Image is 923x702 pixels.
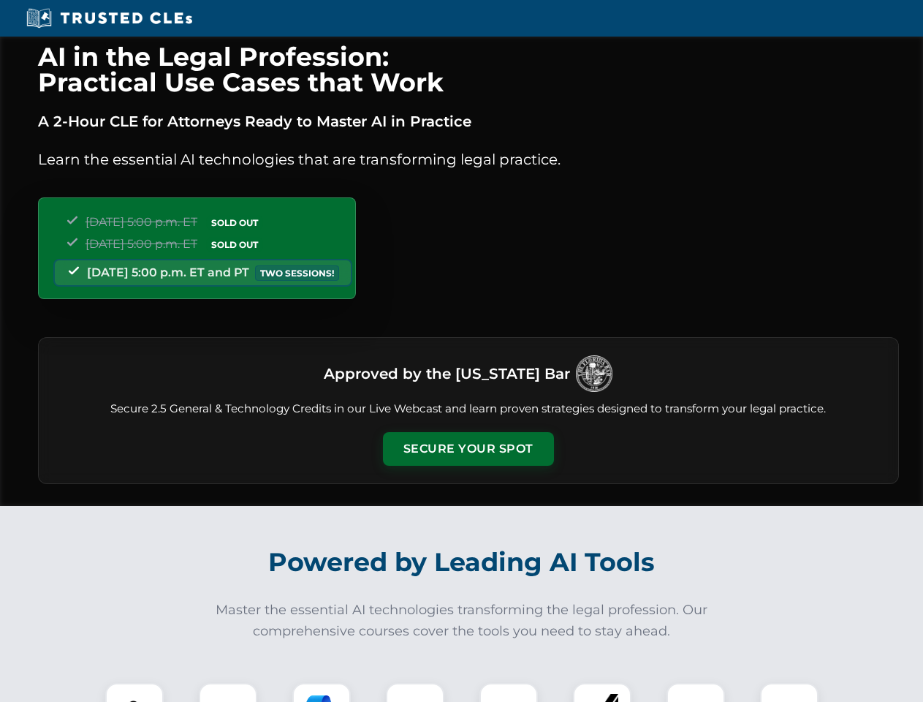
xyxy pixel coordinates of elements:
img: Trusted CLEs [22,7,197,29]
img: Logo [576,355,612,392]
button: Secure Your Spot [383,432,554,466]
p: Secure 2.5 General & Technology Credits in our Live Webcast and learn proven strategies designed ... [56,401,881,418]
span: [DATE] 5:00 p.m. ET [86,237,197,251]
h2: Powered by Leading AI Tools [57,537,867,588]
h3: Approved by the [US_STATE] Bar [324,361,570,387]
h1: AI in the Legal Profession: Practical Use Cases that Work [38,44,899,95]
span: SOLD OUT [206,237,263,252]
p: A 2-Hour CLE for Attorneys Ready to Master AI in Practice [38,110,899,133]
p: Learn the essential AI technologies that are transforming legal practice. [38,148,899,171]
p: Master the essential AI technologies transforming the legal profession. Our comprehensive courses... [206,600,718,642]
span: [DATE] 5:00 p.m. ET [86,215,197,229]
span: SOLD OUT [206,215,263,230]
